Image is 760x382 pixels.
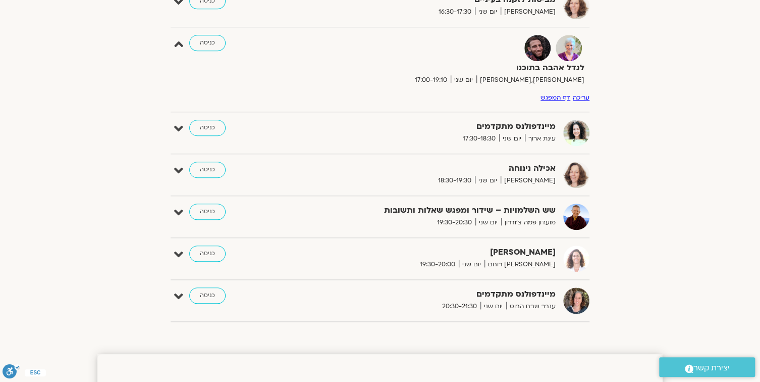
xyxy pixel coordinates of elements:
[476,75,584,85] span: [PERSON_NAME],[PERSON_NAME]
[189,204,226,220] a: כניסה
[308,162,556,175] strong: אכילה נינוחה
[189,120,226,136] a: כניסה
[540,93,570,102] a: דף המפגש
[439,301,480,312] span: 20:30-21:30
[693,361,730,375] span: יצירת קשר
[308,288,556,301] strong: מיינדפולנס מתקדמים
[433,217,475,228] span: 19:30-20:30
[451,75,476,85] span: יום שני
[189,288,226,304] a: כניסה
[501,217,556,228] span: מועדון פמה צ'ודרון
[501,175,556,186] span: [PERSON_NAME]
[484,259,556,270] span: [PERSON_NAME] רוחם
[501,7,556,17] span: [PERSON_NAME]
[189,162,226,178] a: כניסה
[435,175,475,186] span: 18:30-19:30
[411,75,451,85] span: 17:00-19:10
[435,7,475,17] span: 16:30-17:30
[475,217,501,228] span: יום שני
[189,246,226,262] a: כניסה
[499,133,525,144] span: יום שני
[506,301,556,312] span: ענבר שבח הבוט
[308,246,556,259] strong: [PERSON_NAME]
[337,61,584,75] strong: לגדל אהבה בתוכנו
[480,301,506,312] span: יום שני
[416,259,459,270] span: 19:30-20:00
[459,133,499,144] span: 17:30-18:30
[475,7,501,17] span: יום שני
[659,357,755,377] a: יצירת קשר
[308,204,556,217] strong: שש השלמויות – שידור ומפגש שאלות ותשובות
[189,35,226,51] a: כניסה
[573,93,589,102] a: עריכה
[308,120,556,133] strong: מיינדפולנס מתקדמים
[475,175,501,186] span: יום שני
[525,133,556,144] span: עינת ארוך
[459,259,484,270] span: יום שני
